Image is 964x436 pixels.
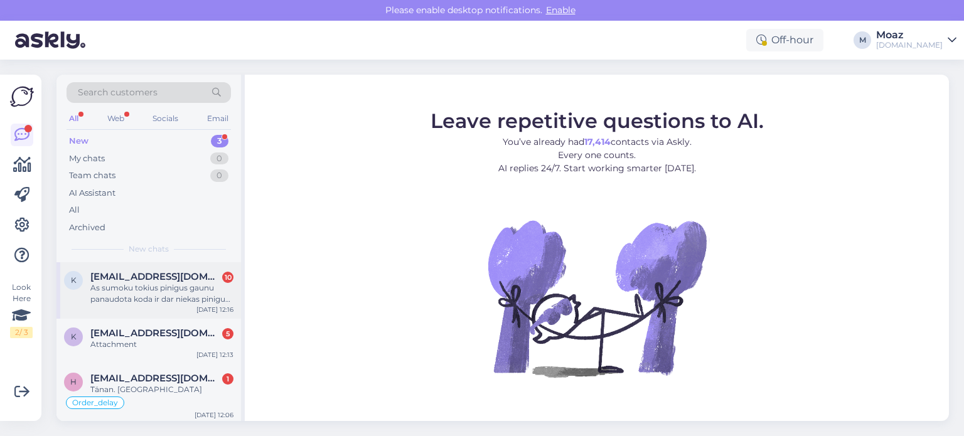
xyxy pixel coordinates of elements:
img: Askly Logo [10,85,34,109]
div: AI Assistant [69,187,115,199]
span: Search customers [78,86,158,99]
div: [DATE] 12:16 [196,305,233,314]
div: Tänan. [GEOGRAPHIC_DATA] [90,384,233,395]
div: Web [105,110,127,127]
div: Socials [150,110,181,127]
div: Email [205,110,231,127]
div: Moaz [876,30,943,40]
div: M [854,31,871,49]
span: k [71,332,77,341]
div: Off-hour [746,29,823,51]
span: kemesyte91@gmail.com [90,271,221,282]
span: Leave repetitive questions to AI. [431,109,764,133]
div: 2 / 3 [10,327,33,338]
span: kemesyte91@gmail.com [90,327,221,339]
div: 5 [222,328,233,339]
div: Attachment [90,339,233,350]
span: hiljamoller@hotmail.com [90,373,221,384]
span: k [71,275,77,285]
span: Order_delay [72,399,118,407]
div: All [67,110,81,127]
div: 3 [211,135,228,147]
div: 0 [210,169,228,182]
span: New chats [129,243,169,255]
div: My chats [69,152,105,165]
div: [DATE] 12:13 [196,350,233,359]
div: [DATE] 12:06 [195,410,233,420]
div: All [69,204,80,216]
div: As sumoku tokius pinigus gaunu panaudota koda ir dar niekas pinigu negražina kas cia per nesamone... [90,282,233,305]
b: 17,414 [584,136,611,147]
span: Enable [542,4,579,16]
div: 0 [210,152,228,165]
div: 10 [222,272,233,283]
a: Moaz[DOMAIN_NAME] [876,30,956,50]
div: [DOMAIN_NAME] [876,40,943,50]
span: h [70,377,77,386]
div: New [69,135,88,147]
div: 1 [222,373,233,385]
div: Look Here [10,282,33,338]
div: Team chats [69,169,115,182]
div: Archived [69,221,105,234]
img: No Chat active [484,185,710,411]
p: You’ve already had contacts via Askly. Every one counts. AI replies 24/7. Start working smarter [... [431,136,764,175]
